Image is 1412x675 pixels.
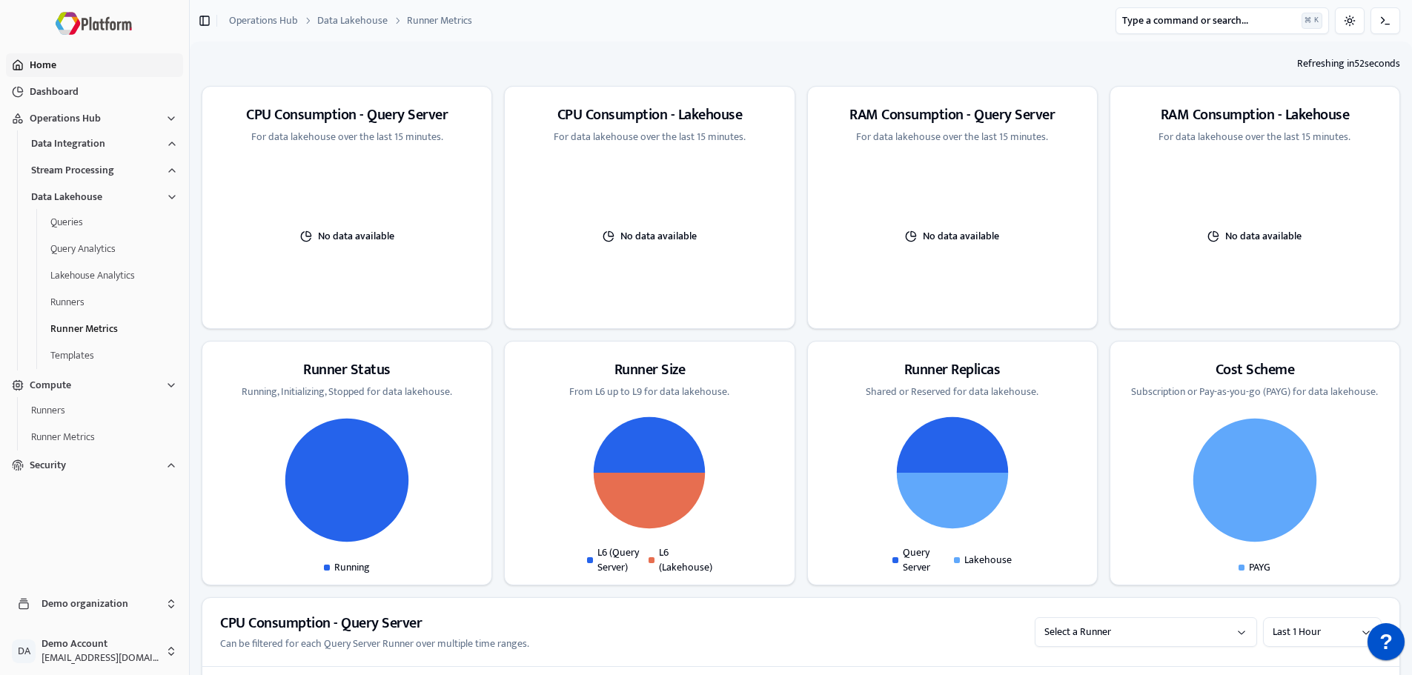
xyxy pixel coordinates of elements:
p: From L6 up to L9 for data lakehouse. [569,385,729,399]
p: For data lakehouse over the last 15 minutes. [856,130,1048,144]
button: Home [6,53,183,77]
p: Running, Initializing, Stopped for data lakehouse. [242,385,452,399]
div: Query Server [892,545,948,575]
span: D A [12,639,36,663]
span: No data available [603,229,697,244]
button: Operations Hub [6,107,183,130]
button: Queries [44,210,185,234]
button: Lakehouse Analytics [44,264,185,287]
p: Can be filtered for each Query Server Runner over multiple time ranges. [220,636,1029,651]
div: PAYG [1227,560,1282,575]
span: Data Integration [31,136,105,151]
button: Dashboard [6,80,183,104]
span: Data Lakehouse [31,190,102,205]
h3: Cost Scheme [1216,359,1295,380]
button: Runner Metrics [44,317,185,341]
button: Templates [44,344,185,368]
button: Compute [6,373,183,397]
p: Shared or Reserved for data lakehouse. [866,385,1038,399]
h3: CPU Consumption - Query Server [246,104,448,125]
div: Running [319,560,375,575]
button: Demo organization [6,586,183,622]
h3: CPU Consumption - Query Server [220,613,1029,634]
button: Type a command or search...⌘K [1116,7,1329,34]
h3: Runner Status [303,359,391,380]
h3: RAM Consumption - Query Server [849,104,1055,125]
h3: RAM Consumption - Lakehouse [1161,104,1350,125]
span: Demo organization [42,597,159,611]
span: Type a command or search... [1122,13,1248,28]
span: [EMAIL_ADDRESS][DOMAIN_NAME] [42,651,159,665]
h3: Runner Size [614,359,686,380]
h3: Runner Replicas [904,359,1001,380]
a: Data Lakehouse [317,13,388,28]
span: Compute [30,378,71,393]
button: Data Lakehouse [25,185,184,209]
span: Demo Account [42,637,159,651]
button: DADemo Account[EMAIL_ADDRESS][DOMAIN_NAME] [6,634,183,669]
span: No data available [1207,229,1302,244]
span: Operations Hub [30,111,101,126]
div: Lakehouse [954,553,1012,568]
button: Security [6,453,183,477]
button: Runner Metrics [25,425,184,449]
a: Runner Metrics [407,13,472,28]
div: L6 (Lakehouse) [649,545,712,575]
button: Stream Processing [25,159,184,182]
button: Data Integration [25,132,184,156]
p: Subscription or Pay-as-you-go (PAYG) for data lakehouse. [1131,385,1378,399]
button: Query Analytics [44,237,185,261]
iframe: JSD widget [1360,616,1412,675]
p: For data lakehouse over the last 15 minutes. [1159,130,1350,144]
span: Stream Processing [31,163,114,178]
div: L6 (Query Server) [587,545,643,575]
span: Security [30,458,66,473]
h3: CPU Consumption - Lakehouse [557,104,743,125]
button: Runners [25,399,184,422]
a: Operations Hub [229,13,298,28]
span: No data available [300,229,394,244]
button: Runners [44,290,185,314]
p: For data lakehouse over the last 15 minutes. [554,130,746,144]
button: Select a value [1263,617,1382,647]
span: Refreshing in 52 seconds [1297,53,1400,74]
nav: breadcrumb [229,13,472,28]
span: No data available [905,229,999,244]
p: For data lakehouse over the last 15 minutes. [251,130,443,144]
